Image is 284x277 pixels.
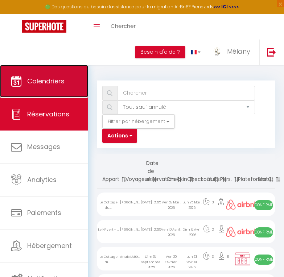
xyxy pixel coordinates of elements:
span: Messages [27,142,60,151]
a: Chercher [105,14,141,40]
th: Sort by rentals [97,154,120,189]
th: Sort by booking date [141,154,161,189]
input: Chercher [118,86,255,100]
th: Sort by channel [232,154,252,189]
img: ... [211,46,222,57]
th: Sort by checkout [182,154,202,189]
span: Hébergement [27,241,72,250]
img: logout [267,47,276,57]
th: Sort by status [252,154,275,189]
a: >>> ICI <<<< [214,4,239,10]
span: Analytics [27,175,57,184]
span: Paiements [27,208,61,217]
th: Sort by people [215,154,232,189]
a: ... Mélany [206,40,259,65]
th: Sort by nights [202,154,214,189]
th: Sort by guest [120,154,141,189]
img: Super Booking [22,20,66,33]
button: Actions [102,129,137,143]
span: Mélany [227,47,250,56]
span: Chercher [111,22,136,30]
span: Calendriers [27,77,65,86]
button: Filtrer par hébergement [102,114,175,129]
span: Réservations [27,109,69,119]
th: Sort by checkin [161,154,182,189]
button: Besoin d'aide ? [135,46,185,58]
